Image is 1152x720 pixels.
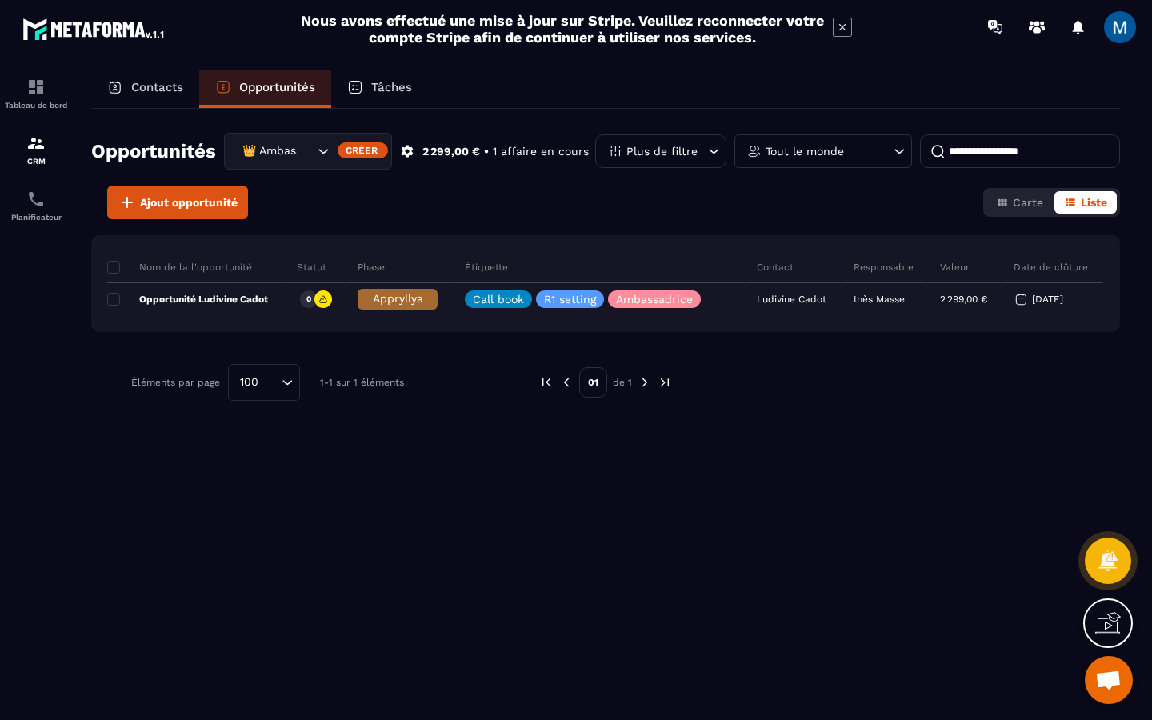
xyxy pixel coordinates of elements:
[239,80,315,94] p: Opportunités
[228,364,300,401] div: Search for option
[757,261,794,274] p: Contact
[300,12,825,46] h2: Nous avons effectué une mise à jour sur Stripe. Veuillez reconnecter votre compte Stripe afin de ...
[473,294,524,305] p: Call book
[107,293,268,306] p: Opportunité Ludivine Cadot
[613,376,632,389] p: de 1
[91,135,216,167] h2: Opportunités
[544,294,596,305] p: R1 setting
[4,122,68,178] a: formationformationCRM
[338,142,388,158] div: Créer
[940,261,970,274] p: Valeur
[320,377,404,388] p: 1-1 sur 1 éléments
[465,261,508,274] p: Étiquette
[199,70,331,108] a: Opportunités
[264,374,278,391] input: Search for option
[1081,196,1107,209] span: Liste
[493,144,589,159] p: 1 affaire en cours
[234,374,264,391] span: 100
[22,14,166,43] img: logo
[1013,196,1043,209] span: Carte
[658,375,672,390] img: next
[298,142,314,160] input: Search for option
[854,294,905,305] p: Inès Masse
[1032,294,1063,305] p: [DATE]
[238,142,298,160] span: 👑 Ambassadrices
[986,191,1053,214] button: Carte
[638,375,652,390] img: next
[422,144,480,159] p: 2 299,00 €
[358,261,385,274] p: Phase
[373,292,423,305] span: Appryllya
[4,101,68,110] p: Tableau de bord
[297,261,326,274] p: Statut
[140,194,238,210] span: Ajout opportunité
[4,157,68,166] p: CRM
[484,144,489,159] p: •
[539,375,554,390] img: prev
[4,178,68,234] a: schedulerschedulerPlanificateur
[91,70,199,108] a: Contacts
[1054,191,1117,214] button: Liste
[131,80,183,94] p: Contacts
[107,186,248,219] button: Ajout opportunité
[371,80,412,94] p: Tâches
[559,375,574,390] img: prev
[626,146,698,157] p: Plus de filtre
[616,294,693,305] p: Ambassadrice
[1085,656,1133,704] a: Ouvrir le chat
[131,377,220,388] p: Éléments par page
[766,146,844,157] p: Tout le monde
[224,133,392,170] div: Search for option
[26,190,46,209] img: scheduler
[26,78,46,97] img: formation
[107,261,252,274] p: Nom de la l'opportunité
[1014,261,1088,274] p: Date de clôture
[331,70,428,108] a: Tâches
[579,367,607,398] p: 01
[26,134,46,153] img: formation
[4,66,68,122] a: formationformationTableau de bord
[940,294,987,305] p: 2 299,00 €
[854,261,914,274] p: Responsable
[306,294,311,305] p: 0
[4,213,68,222] p: Planificateur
